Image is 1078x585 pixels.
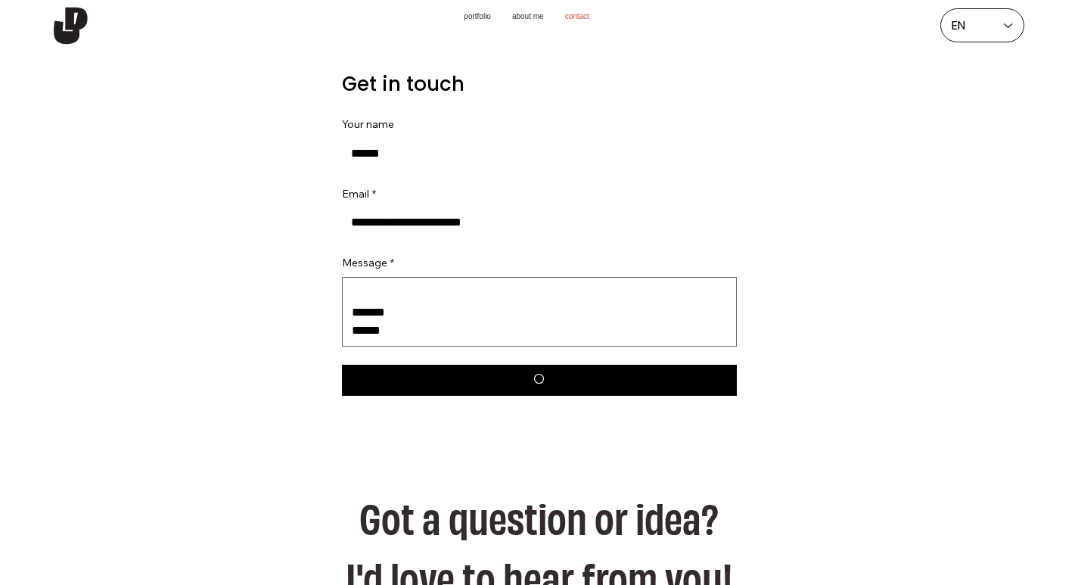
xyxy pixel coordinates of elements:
[197,3,856,30] nav: site navigation
[952,17,965,34] div: EN
[565,12,589,20] a: Contact
[512,12,544,21] a: About Me
[342,256,394,271] label: Message
[940,8,1024,42] div: Language Selector: English
[342,70,464,98] span: Get in touch
[342,117,394,132] label: Your name
[342,187,376,202] label: Email
[343,284,736,340] textarea: Message
[464,12,491,21] a: Portfolio
[342,207,728,238] input: Email
[342,138,728,169] input: Your name
[342,70,737,396] form: Get in touch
